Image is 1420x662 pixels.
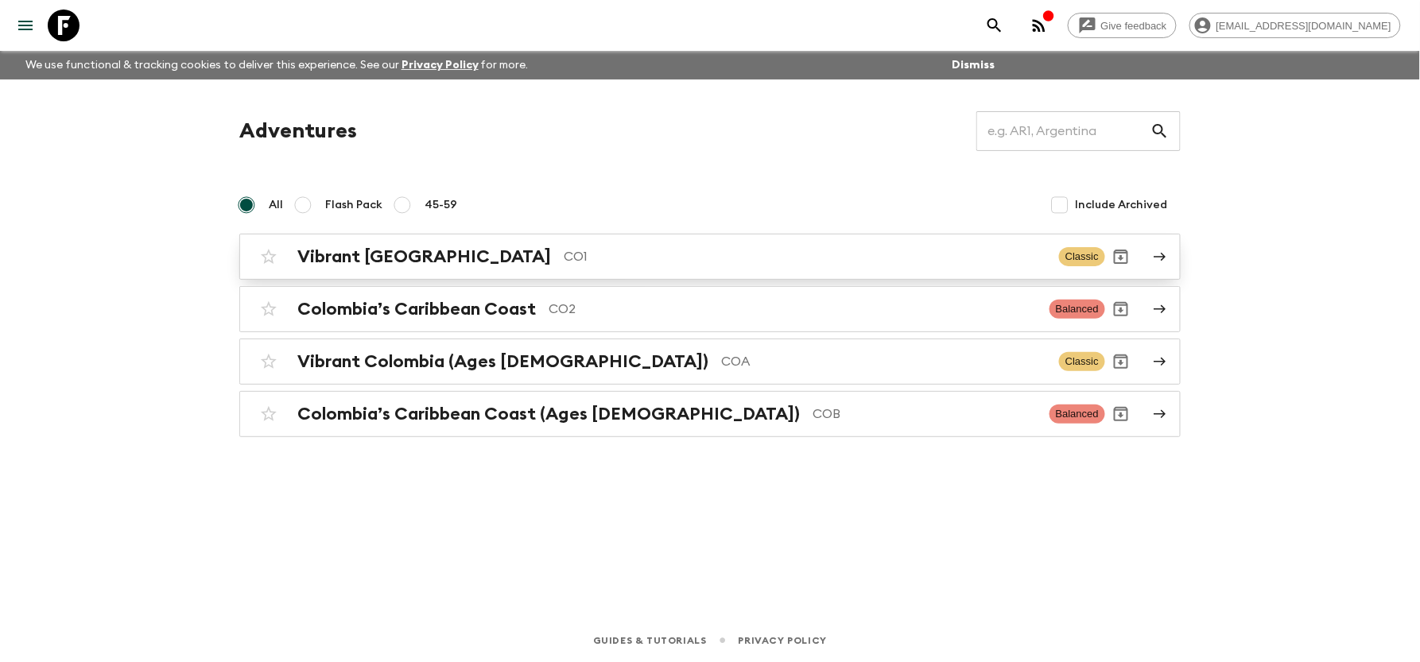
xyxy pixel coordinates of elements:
span: Classic [1059,352,1105,371]
a: Colombia’s Caribbean Coast (Ages [DEMOGRAPHIC_DATA])COBBalancedArchive [239,391,1181,437]
span: Classic [1059,247,1105,266]
button: menu [10,10,41,41]
p: COB [813,405,1037,424]
div: [EMAIL_ADDRESS][DOMAIN_NAME] [1189,13,1401,38]
span: Flash Pack [325,197,382,213]
span: Give feedback [1092,20,1176,32]
span: 45-59 [425,197,457,213]
span: Balanced [1049,405,1105,424]
h2: Colombia’s Caribbean Coast [297,299,536,319]
span: [EMAIL_ADDRESS][DOMAIN_NAME] [1208,20,1400,32]
a: Colombia’s Caribbean CoastCO2BalancedArchive [239,286,1181,332]
a: Vibrant [GEOGRAPHIC_DATA]CO1ClassicArchive [239,234,1181,280]
a: Vibrant Colombia (Ages [DEMOGRAPHIC_DATA])COAClassicArchive [239,339,1181,385]
input: e.g. AR1, Argentina [976,109,1150,153]
a: Guides & Tutorials [593,632,707,649]
h2: Colombia’s Caribbean Coast (Ages [DEMOGRAPHIC_DATA]) [297,404,800,424]
h2: Vibrant [GEOGRAPHIC_DATA] [297,246,551,267]
p: CO2 [549,300,1037,319]
span: All [269,197,283,213]
p: We use functional & tracking cookies to deliver this experience. See our for more. [19,51,535,79]
a: Give feedback [1068,13,1177,38]
button: Archive [1105,293,1137,325]
button: Archive [1105,346,1137,377]
button: Archive [1105,398,1137,430]
a: Privacy Policy [402,60,479,71]
span: Balanced [1049,300,1105,319]
button: search adventures [979,10,1011,41]
a: Privacy Policy [739,632,827,649]
button: Archive [1105,241,1137,273]
p: CO1 [564,247,1046,266]
h2: Vibrant Colombia (Ages [DEMOGRAPHIC_DATA]) [297,351,708,372]
span: Include Archived [1076,197,1168,213]
p: COA [721,352,1046,371]
h1: Adventures [239,115,357,147]
button: Dismiss [948,54,999,76]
